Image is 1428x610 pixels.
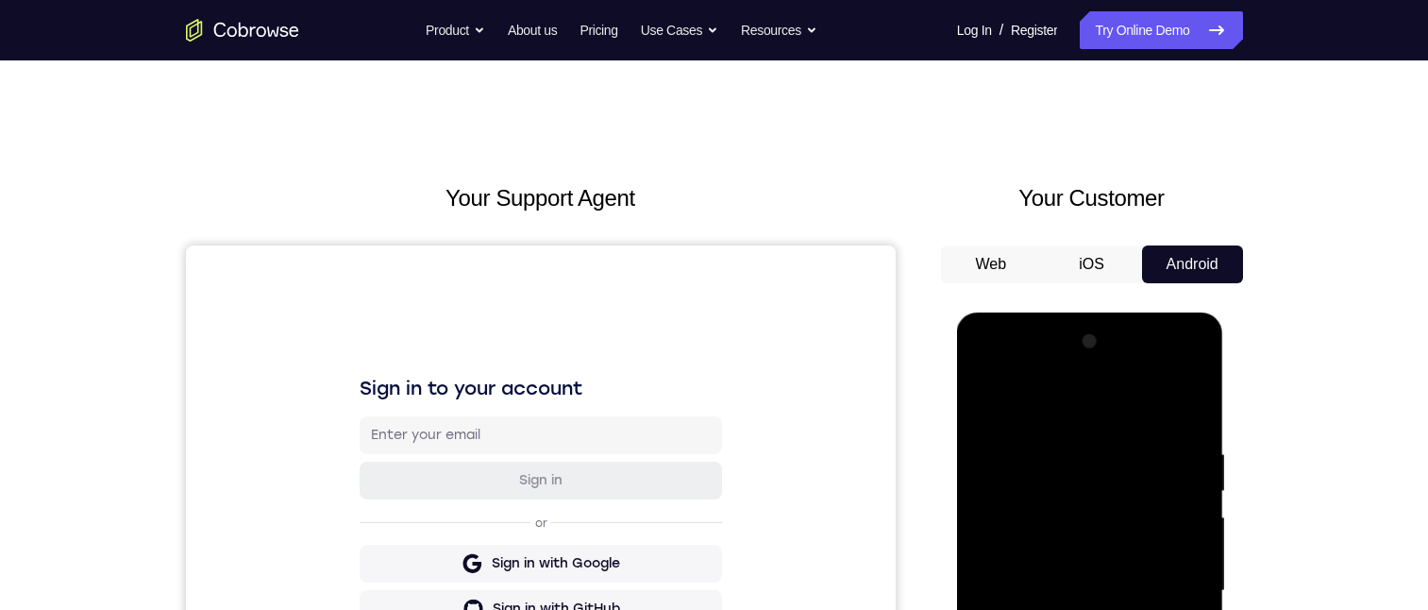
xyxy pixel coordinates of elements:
[174,435,536,473] button: Sign in with Zendesk
[1041,246,1142,283] button: iOS
[174,390,536,428] button: Sign in with Intercom
[345,270,365,285] p: or
[1080,11,1242,49] a: Try Online Demo
[319,489,453,502] a: Create a new account
[186,19,299,42] a: Go to the home page
[1011,11,1057,49] a: Register
[186,181,896,215] h2: Your Support Agent
[941,181,1243,215] h2: Your Customer
[641,11,718,49] button: Use Cases
[301,445,440,464] div: Sign in with Zendesk
[174,488,536,503] p: Don't have an account?
[941,246,1042,283] button: Web
[1142,246,1243,283] button: Android
[307,354,434,373] div: Sign in with GitHub
[299,399,442,418] div: Sign in with Intercom
[174,299,536,337] button: Sign in with Google
[508,11,557,49] a: About us
[741,11,817,49] button: Resources
[426,11,485,49] button: Product
[306,309,434,328] div: Sign in with Google
[580,11,617,49] a: Pricing
[957,11,992,49] a: Log In
[1000,19,1003,42] span: /
[174,345,536,382] button: Sign in with GitHub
